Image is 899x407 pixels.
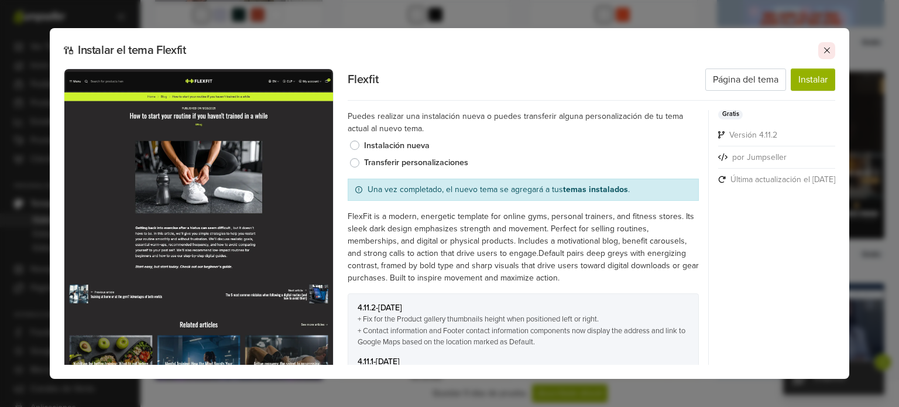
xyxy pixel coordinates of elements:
[64,43,719,57] h2: Instalar el tema Flexfit
[368,184,630,196] a: Una vez completado, el nuevo tema se agregará a tus .
[358,314,689,325] li: Fix for the Product gallery thumbnails height when positioned left or right.
[348,73,379,87] h2: Flexfit
[730,173,835,186] span: Última actualización el [DATE]
[358,326,689,348] li: Contact information and Footer contact information components now display the address and link to...
[705,69,786,91] a: Página del tema
[348,210,699,284] p: FlexFit is a modern, energetic template for online gyms, personal trainers, and fitness stores. I...
[358,303,689,313] h6: 4.11.2 - [DATE]
[718,110,743,119] span: Gratis
[791,69,835,91] button: Instalar
[348,110,699,135] p: Puedes realizar una instalación nueva o puedes transferir alguna personalización de tu tema actua...
[364,139,699,152] label: Instalación nueva
[729,129,777,141] span: Versión 4.11.2
[732,151,787,163] span: por Jumpseller
[563,184,628,194] strong: temas instalados
[364,156,699,169] label: Transferir personalizaciones
[64,69,334,391] img: Marcador de posición de tema Flexfit: una representación visual de una imagen de marcador de posi...
[358,357,689,367] h6: 4.11.1 - [DATE]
